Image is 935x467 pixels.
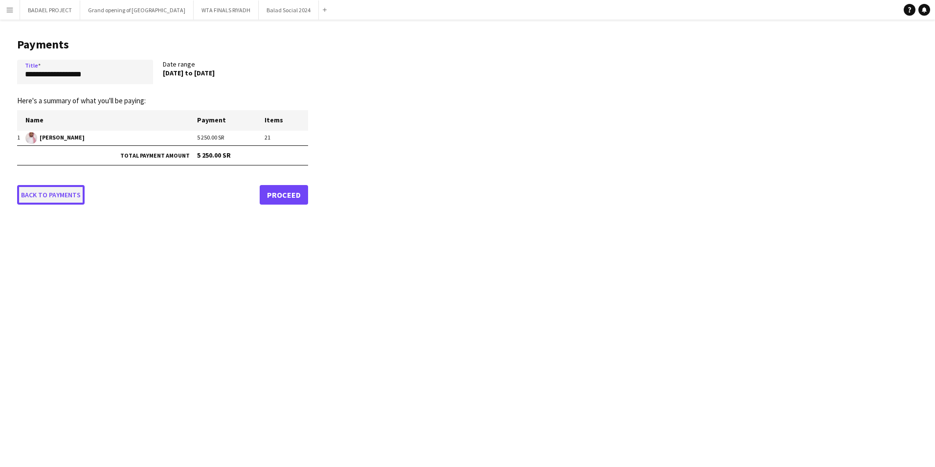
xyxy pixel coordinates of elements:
[260,185,308,205] a: Proceed
[163,69,299,77] div: [DATE] to [DATE]
[25,110,197,130] th: Name
[17,185,85,205] a: Back to payments
[80,0,194,20] button: Grand opening of [GEOGRAPHIC_DATA]
[259,0,319,20] button: Balad Social 2024
[197,130,265,145] td: 5 250.00 SR
[265,110,308,130] th: Items
[20,0,80,20] button: BADAEL PROJECT
[17,37,308,52] h1: Payments
[17,145,197,165] td: Total payment amount
[197,145,308,165] td: 5 250.00 SR
[194,0,259,20] button: WTA FINALS RIYADH
[25,132,197,144] span: [PERSON_NAME]
[17,130,25,145] td: 1
[265,130,308,145] td: 21
[163,60,309,88] div: Date range
[197,110,265,130] th: Payment
[17,96,308,105] p: Here's a summary of what you'll be paying:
